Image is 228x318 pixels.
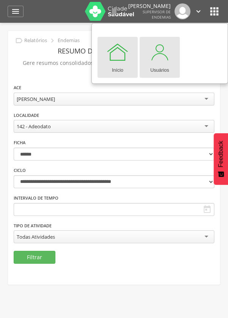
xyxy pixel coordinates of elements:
a: Usuários [140,37,180,78]
i:  [110,7,119,16]
span: Supervisor de Endemias [143,9,171,20]
i:  [48,36,57,45]
a:  [194,3,203,19]
label: Tipo de Atividade [14,223,52,229]
i:  [203,205,212,214]
i:  [11,7,20,16]
button: Filtrar [14,251,55,264]
a:  [110,3,119,19]
div: Todas Atividades [17,233,55,240]
p: Gere resumos consolidados individuais ou gerais de trabalho de campo [14,58,214,68]
label: Localidade [14,112,39,118]
a:  [8,6,24,17]
i:  [208,5,220,17]
label: Intervalo de Tempo [14,195,58,201]
i:  [15,36,23,45]
label: Ficha [14,140,25,146]
button: Feedback - Mostrar pesquisa [214,133,228,185]
p: Endemias [58,38,80,44]
p: [PERSON_NAME] [128,3,171,9]
div: 142 - Adeodato [17,123,51,130]
label: Ciclo [14,167,26,173]
div: [PERSON_NAME] [17,96,55,102]
label: ACE [14,85,21,91]
i:  [194,7,203,16]
span: Feedback [217,141,224,167]
header: Resumo do Trabalho de Campo [14,44,214,58]
p: Relatórios [24,38,47,44]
